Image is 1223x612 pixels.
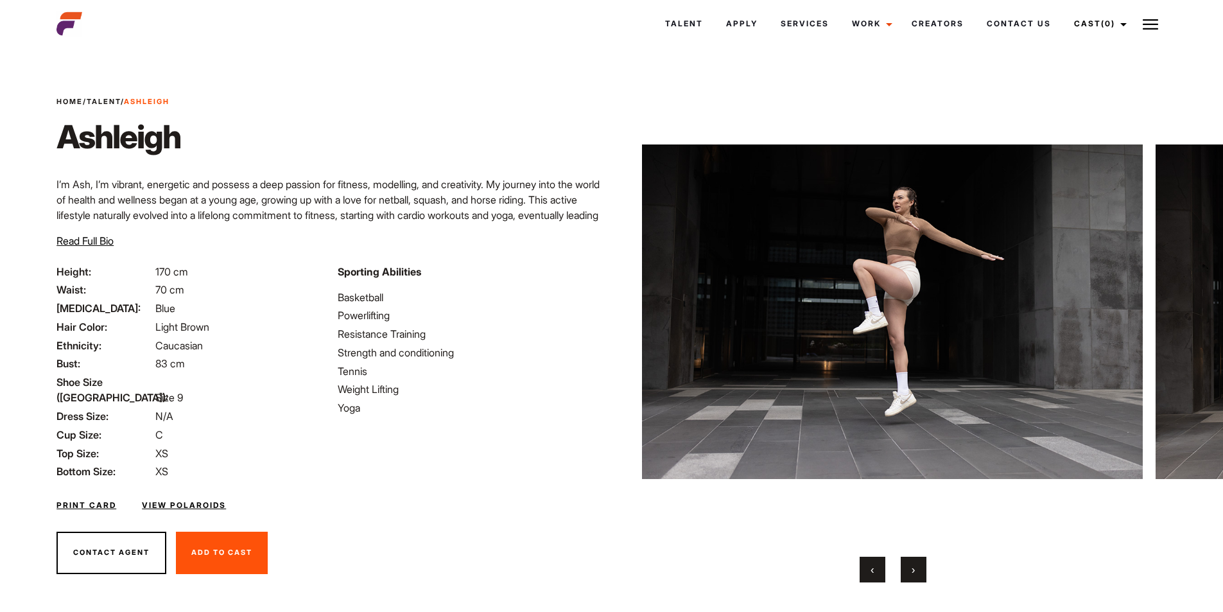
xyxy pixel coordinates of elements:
[56,282,153,297] span: Waist:
[56,177,603,238] p: I’m Ash, I’m vibrant, energetic and possess a deep passion for fitness, modelling, and creativity...
[56,464,153,479] span: Bottom Size:
[338,400,603,415] li: Yoga
[155,339,203,352] span: Caucasian
[56,234,114,247] span: Read Full Bio
[1063,6,1134,41] a: Cast(0)
[56,118,180,156] h1: Ashleigh
[1143,17,1158,32] img: Burger icon
[338,290,603,305] li: Basketball
[56,97,83,106] a: Home
[769,6,840,41] a: Services
[338,363,603,379] li: Tennis
[142,500,226,511] a: View Polaroids
[912,563,915,576] span: Next
[654,6,715,41] a: Talent
[155,428,163,441] span: C
[338,381,603,397] li: Weight Lifting
[56,500,116,511] a: Print Card
[56,532,166,574] button: Contact Agent
[56,427,153,442] span: Cup Size:
[642,82,1143,541] img: Ashh3
[338,345,603,360] li: Strength and conditioning
[1101,19,1115,28] span: (0)
[900,6,975,41] a: Creators
[56,356,153,371] span: Bust:
[176,532,268,574] button: Add To Cast
[871,563,874,576] span: Previous
[975,6,1063,41] a: Contact Us
[338,265,421,278] strong: Sporting Abilities
[155,283,184,296] span: 70 cm
[56,374,153,405] span: Shoe Size ([GEOGRAPHIC_DATA]):
[191,548,252,557] span: Add To Cast
[56,11,82,37] img: cropped-aefm-brand-fav-22-square.png
[840,6,900,41] a: Work
[87,97,121,106] a: Talent
[56,408,153,424] span: Dress Size:
[155,265,188,278] span: 170 cm
[56,338,153,353] span: Ethnicity:
[155,410,173,423] span: N/A
[155,447,168,460] span: XS
[56,233,114,249] button: Read Full Bio
[155,391,183,404] span: Size 9
[56,96,169,107] span: / /
[56,264,153,279] span: Height:
[56,319,153,335] span: Hair Color:
[338,326,603,342] li: Resistance Training
[715,6,769,41] a: Apply
[155,357,185,370] span: 83 cm
[338,308,603,323] li: Powerlifting
[56,301,153,316] span: [MEDICAL_DATA]:
[124,97,169,106] strong: Ashleigh
[155,302,175,315] span: Blue
[155,465,168,478] span: XS
[155,320,209,333] span: Light Brown
[56,446,153,461] span: Top Size:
